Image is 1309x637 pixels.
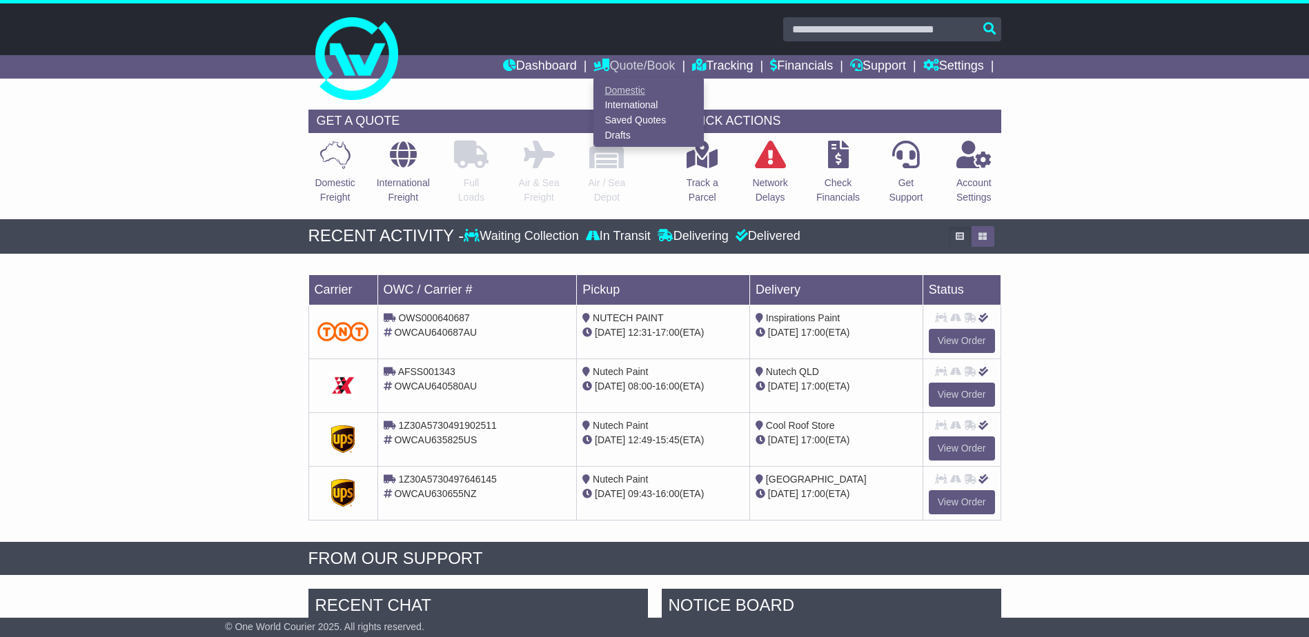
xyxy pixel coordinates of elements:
a: Track aParcel [686,140,719,212]
span: [DATE] [768,488,798,499]
p: Domestic Freight [315,176,355,205]
span: [DATE] [595,381,625,392]
span: 17:00 [801,381,825,392]
a: Tracking [692,55,753,79]
a: Dashboard [503,55,577,79]
img: TNT_Domestic.png [317,322,369,341]
p: Air / Sea Depot [589,176,626,205]
span: 16:00 [656,381,680,392]
div: In Transit [582,229,654,244]
span: © One World Courier 2025. All rights reserved. [225,621,424,632]
p: Full Loads [454,176,489,205]
img: GetCarrierServiceDarkLogo [331,425,355,453]
p: Check Financials [816,176,860,205]
p: Track a Parcel [687,176,718,205]
div: RECENT CHAT [308,589,648,626]
div: Delivering [654,229,732,244]
span: Nutech Paint [593,420,648,431]
span: 15:45 [656,434,680,445]
a: CheckFinancials [816,140,860,212]
span: 17:00 [656,327,680,338]
div: Delivered [732,229,800,244]
span: NUTECH PAINT [593,312,663,323]
a: International [594,98,703,113]
a: Financials [770,55,833,79]
a: Saved Quotes [594,113,703,128]
div: NOTICE BOARD [662,589,1001,626]
span: [DATE] [595,488,625,499]
td: Pickup [577,274,750,305]
td: OWC / Carrier # [377,274,577,305]
span: 09:43 [628,488,652,499]
p: International Freight [377,176,430,205]
a: Drafts [594,128,703,143]
span: 12:31 [628,327,652,338]
div: - (ETA) [582,325,744,340]
td: Delivery [749,274,923,305]
a: NetworkDelays [751,140,788,212]
span: OWS000640687 [398,312,470,323]
div: - (ETA) [582,433,744,447]
span: OWCAU630655NZ [394,488,476,499]
span: [DATE] [768,327,798,338]
span: AFSS001343 [398,366,455,377]
div: (ETA) [756,379,917,394]
a: AccountSettings [956,140,992,212]
span: Nutech QLD [766,366,819,377]
span: Nutech Paint [593,366,648,377]
span: 17:00 [801,488,825,499]
span: [DATE] [768,381,798,392]
a: InternationalFreight [376,140,431,212]
a: Support [850,55,906,79]
span: Inspirations Paint [766,312,840,323]
div: FROM OUR SUPPORT [308,549,1001,569]
p: Get Support [889,176,923,205]
span: OWCAU640687AU [394,327,477,338]
a: View Order [929,490,995,514]
div: GET A QUOTE [308,110,634,133]
span: 17:00 [801,434,825,445]
div: QUICK ACTIONS [676,110,1001,133]
a: Settings [923,55,984,79]
div: Quote/Book [593,79,704,147]
span: [DATE] [595,434,625,445]
span: [DATE] [768,434,798,445]
a: Domestic [594,83,703,98]
div: (ETA) [756,487,917,501]
img: GetCarrierServiceDarkLogo [331,479,355,507]
div: (ETA) [756,433,917,447]
a: DomesticFreight [314,140,355,212]
p: Account Settings [956,176,992,205]
span: OWCAU640580AU [394,381,477,392]
p: Network Delays [752,176,787,205]
span: 12:49 [628,434,652,445]
a: Quote/Book [593,55,675,79]
span: [GEOGRAPHIC_DATA] [766,474,867,485]
span: 1Z30A5730497646145 [398,474,496,485]
div: - (ETA) [582,379,744,394]
span: 1Z30A5730491902511 [398,420,496,431]
span: 08:00 [628,381,652,392]
img: GetCarrierServiceDarkLogo [329,372,357,399]
div: Waiting Collection [464,229,582,244]
div: - (ETA) [582,487,744,501]
span: Nutech Paint [593,474,648,485]
td: Status [923,274,1001,305]
span: 16:00 [656,488,680,499]
a: View Order [929,329,995,353]
a: GetSupport [888,140,923,212]
a: View Order [929,436,995,461]
span: [DATE] [595,327,625,338]
p: Air & Sea Freight [519,176,560,205]
a: View Order [929,383,995,407]
div: (ETA) [756,325,917,340]
span: OWCAU635825US [394,434,477,445]
div: RECENT ACTIVITY - [308,226,464,246]
td: Carrier [308,274,377,305]
span: Cool Roof Store [766,420,835,431]
span: 17:00 [801,327,825,338]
